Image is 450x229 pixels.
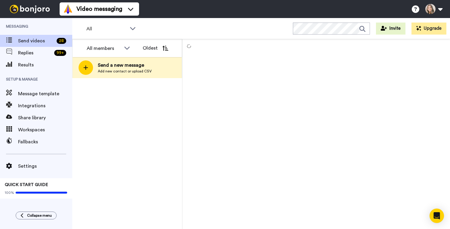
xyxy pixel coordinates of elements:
[76,5,122,13] span: Video messaging
[18,90,72,97] span: Message template
[86,25,127,32] span: All
[63,4,73,14] img: vm-color.svg
[16,212,57,219] button: Collapse menu
[376,23,405,35] button: Invite
[18,102,72,109] span: Integrations
[7,5,52,13] img: bj-logo-header-white.svg
[18,37,54,44] span: Send videos
[87,45,121,52] div: All members
[98,69,152,74] span: Add new contact or upload CSV
[57,38,66,44] div: 28
[98,62,152,69] span: Send a new message
[18,126,72,133] span: Workspaces
[18,49,52,56] span: Replies
[27,213,52,218] span: Collapse menu
[138,42,173,54] button: Oldest
[5,183,48,187] span: QUICK START GUIDE
[18,163,72,170] span: Settings
[411,23,446,35] button: Upgrade
[18,138,72,145] span: Fallbacks
[430,209,444,223] div: Open Intercom Messenger
[54,50,66,56] div: 99 +
[5,190,14,195] span: 100%
[18,114,72,121] span: Share library
[18,61,72,69] span: Results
